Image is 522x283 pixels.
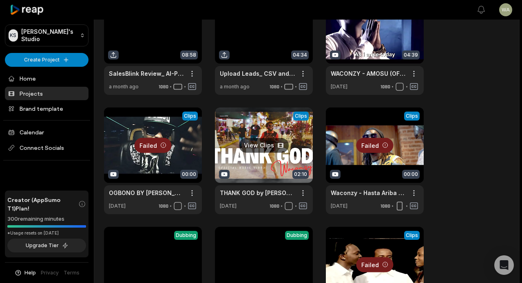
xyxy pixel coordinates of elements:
button: Help [14,269,36,276]
div: Open Intercom Messenger [494,255,514,275]
a: Brand template [5,102,88,115]
div: OGBONO BY [PERSON_NAME] (OFFICIAL MUSIC VIDEO) AFROBEATS 2020 VIDEO|NAIJA LATEST SONGS 2020-NIGER... [109,189,184,197]
div: KS [9,29,18,42]
span: Help [24,269,36,276]
span: Creator (AppSumo T1) Plan! [7,195,78,213]
button: Create Project [5,53,88,67]
p: [PERSON_NAME]'s Studio [21,28,77,43]
span: Connect Socials [5,140,88,155]
a: SalesBlink Review_ AI-Powered Cold Email Automation (1) [109,69,184,78]
a: Terms [64,269,80,276]
a: Projects [5,87,88,100]
a: THANK GOD by [PERSON_NAME] [Official Music Video] 2023 👉 Contact [PHONE_NUMBER] . [DEMOGRAPHIC_DA... [220,189,295,197]
div: Waconzy - Hasta Ariba ft. Flex ([GEOGRAPHIC_DATA]) | Official Music Video | Shot in [GEOGRAPHIC_D... [331,189,406,197]
div: 300 remaining minutes [7,215,86,223]
a: WACONZY - AMOSU (OFFICIAL VIDEO) ENGLISH POP HITS 2020 | POPULAR SONG| TOP HITS 2020| BEST POP HITS [331,69,406,78]
div: *Usage resets on [DATE] [7,230,86,236]
a: Home [5,72,88,85]
a: Upload Leads_ CSV and Google Sheets Tutorial [220,69,295,78]
a: Privacy [41,269,59,276]
button: Upgrade Tier [7,239,86,252]
a: Calendar [5,125,88,139]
